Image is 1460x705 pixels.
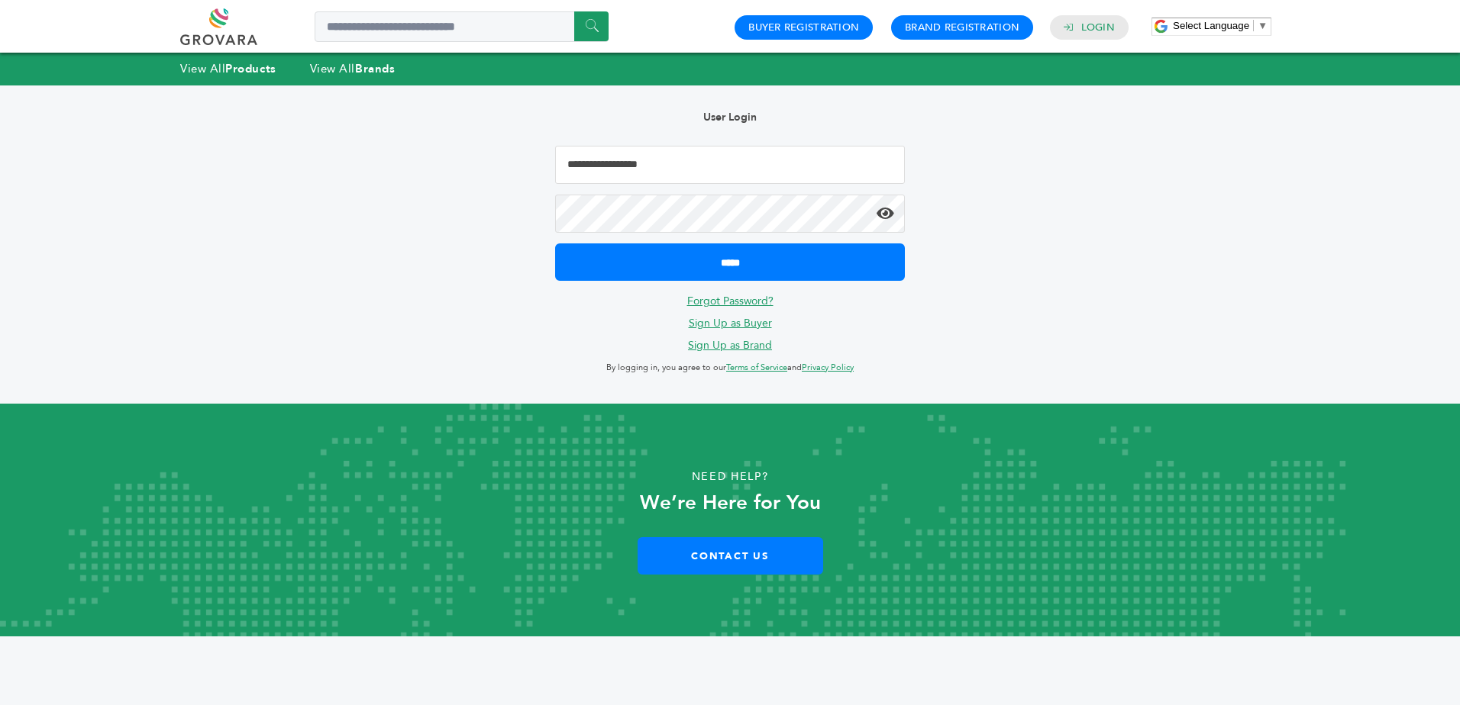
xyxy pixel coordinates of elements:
a: Terms of Service [726,362,787,373]
span: Select Language [1173,20,1249,31]
a: Privacy Policy [802,362,854,373]
strong: Products [225,61,276,76]
strong: Brands [355,61,395,76]
a: Forgot Password? [687,294,774,308]
p: By logging in, you agree to our and [555,359,905,377]
b: User Login [703,110,757,124]
input: Password [555,195,905,233]
p: Need Help? [73,465,1387,488]
a: Contact Us [638,537,823,575]
a: View AllProducts [180,61,276,76]
strong: We’re Here for You [640,489,821,517]
a: Sign Up as Buyer [689,316,772,330]
span: ▼ [1258,20,1268,31]
a: Sign Up as Brand [688,338,772,352]
a: Login [1081,21,1115,34]
a: View AllBrands [310,61,396,76]
a: Brand Registration [905,21,1019,34]
input: Search a product or brand... [315,11,609,42]
input: Email Address [555,146,905,184]
a: Buyer Registration [748,21,859,34]
span: ​ [1253,20,1254,31]
a: Select Language​ [1173,20,1268,31]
